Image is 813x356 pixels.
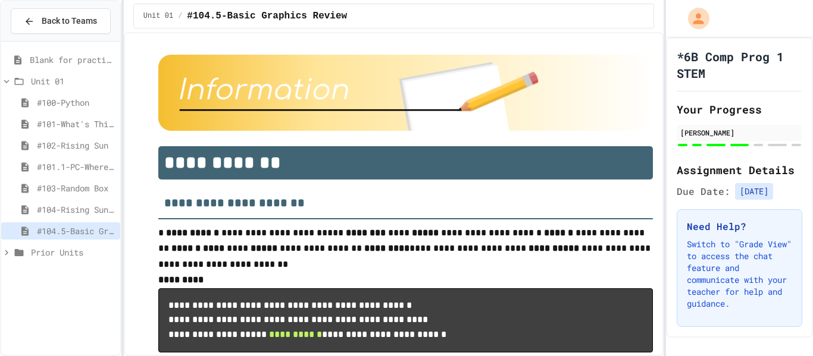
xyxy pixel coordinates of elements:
[187,9,347,23] span: #104.5-Basic Graphics Review
[30,53,115,66] span: Blank for practice
[37,225,115,237] span: #104.5-Basic Graphics Review
[687,219,792,234] h3: Need Help?
[677,48,802,81] h1: *6B Comp Prog 1 STEM
[676,5,712,32] div: My Account
[680,127,799,138] div: [PERSON_NAME]
[31,75,115,87] span: Unit 01
[37,160,115,173] span: #101.1-PC-Where am I?
[178,11,182,21] span: /
[37,96,115,109] span: #100-Python
[42,15,97,27] span: Back to Teams
[735,183,773,200] span: [DATE]
[37,139,115,152] span: #102-Rising Sun
[31,246,115,259] span: Prior Units
[37,182,115,194] span: #103-Random Box
[11,8,111,34] button: Back to Teams
[37,118,115,130] span: #101-What's This ??
[677,162,802,178] h2: Assignment Details
[677,184,730,199] span: Due Date:
[687,238,792,310] p: Switch to "Grade View" to access the chat feature and communicate with your teacher for help and ...
[677,101,802,118] h2: Your Progress
[37,203,115,216] span: #104-Rising Sun Plus
[143,11,173,21] span: Unit 01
